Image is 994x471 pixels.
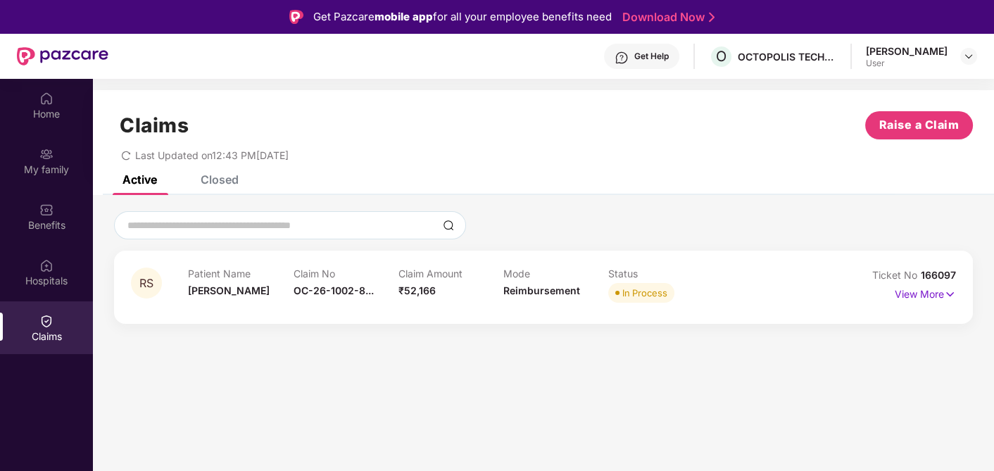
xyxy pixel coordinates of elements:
img: svg+xml;base64,PHN2ZyBpZD0iQmVuZWZpdHMiIHhtbG5zPSJodHRwOi8vd3d3LnczLm9yZy8yMDAwL3N2ZyIgd2lkdGg9Ij... [39,203,54,217]
div: Closed [201,172,239,187]
img: svg+xml;base64,PHN2ZyBpZD0iSGVscC0zMngzMiIgeG1sbnM9Imh0dHA6Ly93d3cudzMub3JnLzIwMDAvc3ZnIiB3aWR0aD... [615,51,629,65]
button: Raise a Claim [865,111,973,139]
div: Active [122,172,157,187]
img: Logo [289,10,303,24]
h1: Claims [120,113,189,137]
p: Claim Amount [398,268,503,280]
span: [PERSON_NAME] [188,284,270,296]
span: O [716,48,726,65]
p: View More [895,283,956,302]
span: redo [121,149,131,161]
img: svg+xml;base64,PHN2ZyBpZD0iSG9tZSIgeG1sbnM9Imh0dHA6Ly93d3cudzMub3JnLzIwMDAvc3ZnIiB3aWR0aD0iMjAiIG... [39,92,54,106]
p: Mode [503,268,608,280]
p: Patient Name [188,268,293,280]
img: Stroke [709,10,715,25]
span: Reimbursement [503,284,580,296]
p: Claim No [294,268,398,280]
span: OC-26-1002-8... [294,284,374,296]
div: User [866,58,948,69]
img: svg+xml;base64,PHN2ZyB4bWxucz0iaHR0cDovL3d3dy53My5vcmcvMjAwMC9zdmciIHdpZHRoPSIxNyIgaGVpZ2h0PSIxNy... [944,287,956,302]
div: OCTOPOLIS TECHNOLOGIES PRIVATE LIMITED [738,50,836,63]
img: svg+xml;base64,PHN2ZyBpZD0iSG9zcGl0YWxzIiB4bWxucz0iaHR0cDovL3d3dy53My5vcmcvMjAwMC9zdmciIHdpZHRoPS... [39,258,54,272]
strong: mobile app [375,10,433,23]
span: Ticket No [872,269,921,281]
img: svg+xml;base64,PHN2ZyBpZD0iRHJvcGRvd24tMzJ4MzIiIHhtbG5zPSJodHRwOi8vd3d3LnczLm9yZy8yMDAwL3N2ZyIgd2... [963,51,974,62]
div: [PERSON_NAME] [866,44,948,58]
img: New Pazcare Logo [17,47,108,65]
img: svg+xml;base64,PHN2ZyBpZD0iU2VhcmNoLTMyeDMyIiB4bWxucz0iaHR0cDovL3d3dy53My5vcmcvMjAwMC9zdmciIHdpZH... [443,220,454,231]
span: RS [139,277,153,289]
img: svg+xml;base64,PHN2ZyBpZD0iQ2xhaW0iIHhtbG5zPSJodHRwOi8vd3d3LnczLm9yZy8yMDAwL3N2ZyIgd2lkdGg9IjIwIi... [39,314,54,328]
img: svg+xml;base64,PHN2ZyB3aWR0aD0iMjAiIGhlaWdodD0iMjAiIHZpZXdCb3g9IjAgMCAyMCAyMCIgZmlsbD0ibm9uZSIgeG... [39,147,54,161]
span: Raise a Claim [879,116,960,134]
div: Get Pazcare for all your employee benefits need [313,8,612,25]
a: Download Now [622,10,710,25]
p: Status [608,268,713,280]
span: Last Updated on 12:43 PM[DATE] [135,149,289,161]
div: In Process [622,286,667,300]
span: 166097 [921,269,956,281]
span: ₹52,166 [398,284,436,296]
div: Get Help [634,51,669,62]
